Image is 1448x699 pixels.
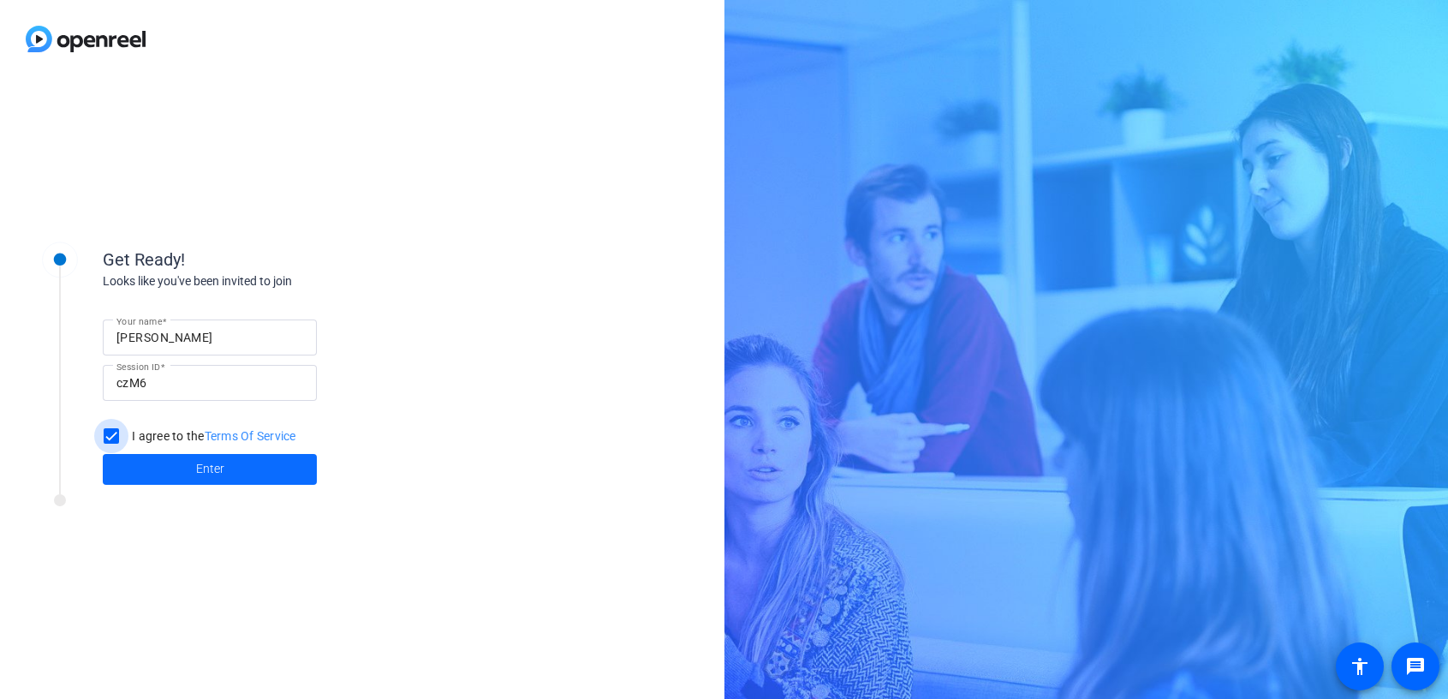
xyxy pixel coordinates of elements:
[103,272,445,290] div: Looks like you've been invited to join
[116,316,162,326] mat-label: Your name
[205,429,296,443] a: Terms Of Service
[1350,656,1370,677] mat-icon: accessibility
[103,247,445,272] div: Get Ready!
[116,361,160,372] mat-label: Session ID
[196,460,224,478] span: Enter
[1405,656,1426,677] mat-icon: message
[103,454,317,485] button: Enter
[128,427,296,445] label: I agree to the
